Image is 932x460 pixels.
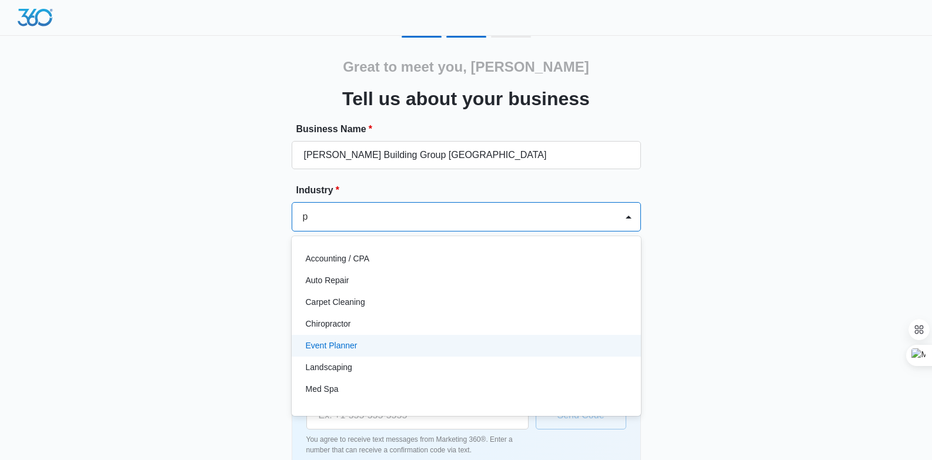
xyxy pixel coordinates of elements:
[306,318,351,330] p: Chiropractor
[342,85,590,113] h3: Tell us about your business
[306,340,358,352] p: Event Planner
[296,122,646,136] label: Business Name
[306,405,370,417] p: Moving Company
[306,274,349,287] p: Auto Repair
[306,383,339,395] p: Med Spa
[306,361,352,374] p: Landscaping
[296,183,646,197] label: Industry
[292,141,641,169] input: e.g. Jane's Plumbing
[343,56,589,78] h2: Great to meet you, [PERSON_NAME]
[306,434,529,455] p: You agree to receive text messages from Marketing 360®. Enter a number that can receive a confirm...
[306,296,365,308] p: Carpet Cleaning
[306,253,370,265] p: Accounting / CPA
